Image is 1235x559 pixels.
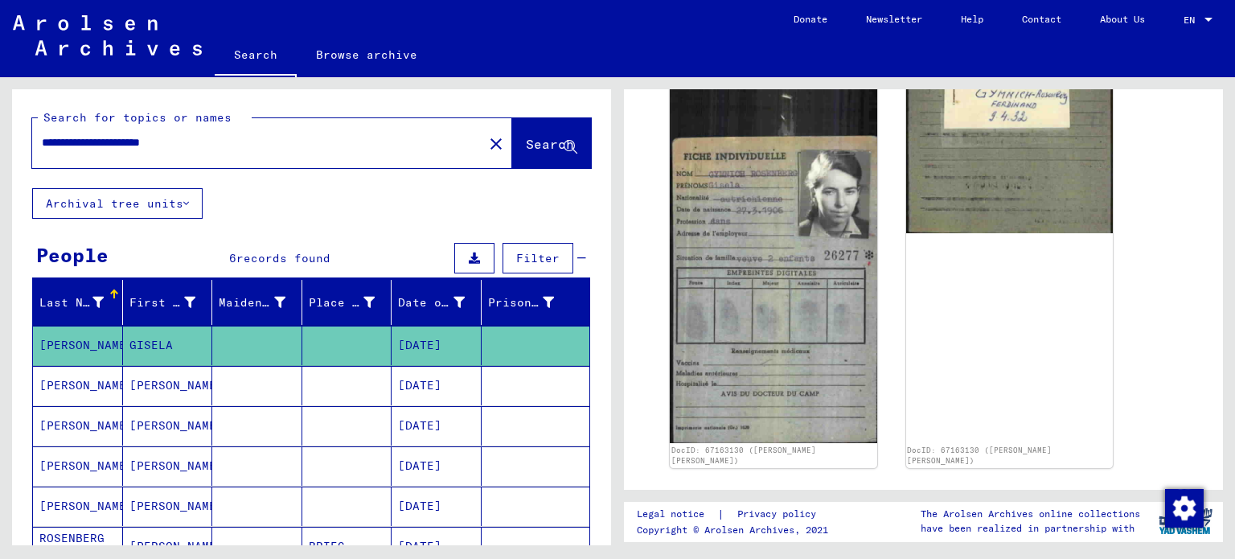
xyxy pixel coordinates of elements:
[482,280,590,325] mat-header-cell: Prisoner #
[123,280,213,325] mat-header-cell: First Name
[392,446,482,486] mat-cell: [DATE]
[637,506,835,523] div: |
[36,240,109,269] div: People
[512,118,591,168] button: Search
[398,290,485,315] div: Date of Birth
[392,487,482,526] mat-cell: [DATE]
[392,406,482,446] mat-cell: [DATE]
[33,487,123,526] mat-cell: [PERSON_NAME]
[1164,488,1203,527] div: Zustimmung ändern
[219,294,285,311] div: Maiden Name
[392,280,482,325] mat-header-cell: Date of Birth
[392,326,482,365] mat-cell: [DATE]
[129,294,196,311] div: First Name
[637,523,835,537] p: Copyright © Arolsen Archives, 2021
[43,110,232,125] mat-label: Search for topics or names
[212,280,302,325] mat-header-cell: Maiden Name
[907,446,1052,466] a: DocID: 67163130 ([PERSON_NAME] [PERSON_NAME])
[488,290,575,315] div: Prisoner #
[33,280,123,325] mat-header-cell: Last Name
[516,251,560,265] span: Filter
[123,326,213,365] mat-cell: GISELA
[486,134,506,154] mat-icon: close
[921,507,1140,521] p: The Arolsen Archives online collections
[123,487,213,526] mat-cell: [PERSON_NAME]
[398,294,465,311] div: Date of Birth
[1165,489,1204,528] img: Zustimmung ändern
[488,294,555,311] div: Prisoner #
[236,251,330,265] span: records found
[215,35,297,77] a: Search
[1155,501,1216,541] img: yv_logo.png
[39,290,124,315] div: Last Name
[33,446,123,486] mat-cell: [PERSON_NAME]
[724,506,835,523] a: Privacy policy
[392,366,482,405] mat-cell: [DATE]
[921,521,1140,536] p: have been realized in partnership with
[33,326,123,365] mat-cell: [PERSON_NAME]
[229,251,236,265] span: 6
[123,406,213,446] mat-cell: [PERSON_NAME]
[526,136,574,152] span: Search
[39,294,104,311] div: Last Name
[219,290,306,315] div: Maiden Name
[297,35,437,74] a: Browse archive
[33,366,123,405] mat-cell: [PERSON_NAME]
[302,280,392,325] mat-header-cell: Place of Birth
[309,290,396,315] div: Place of Birth
[129,290,216,315] div: First Name
[123,446,213,486] mat-cell: [PERSON_NAME]
[123,366,213,405] mat-cell: [PERSON_NAME]
[503,243,573,273] button: Filter
[32,188,203,219] button: Archival tree units
[480,127,512,159] button: Clear
[637,506,717,523] a: Legal notice
[1184,14,1195,26] mat-select-trigger: EN
[671,446,816,466] a: DocID: 67163130 ([PERSON_NAME] [PERSON_NAME])
[309,294,375,311] div: Place of Birth
[13,15,202,55] img: Arolsen_neg.svg
[33,406,123,446] mat-cell: [PERSON_NAME]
